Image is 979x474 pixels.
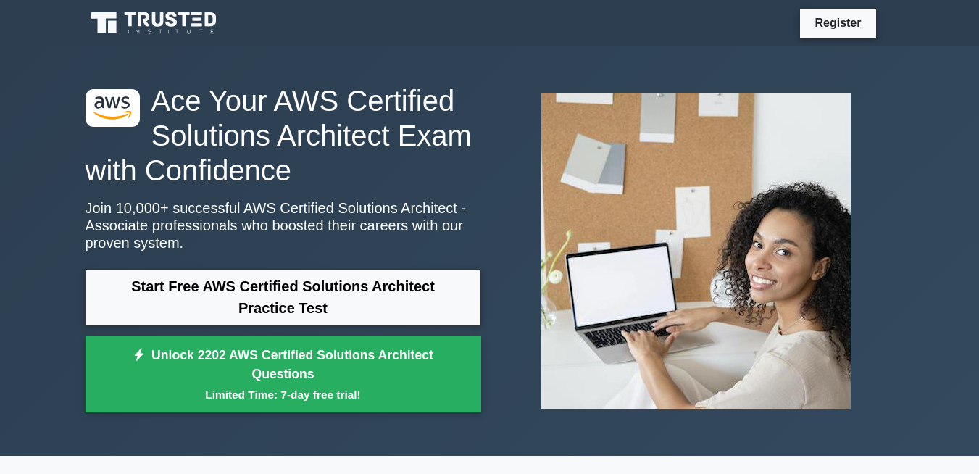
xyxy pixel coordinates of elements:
p: Join 10,000+ successful AWS Certified Solutions Architect - Associate professionals who boosted t... [86,199,481,251]
a: Register [806,14,870,32]
a: Unlock 2202 AWS Certified Solutions Architect QuestionsLimited Time: 7-day free trial! [86,336,481,413]
a: Start Free AWS Certified Solutions Architect Practice Test [86,269,481,325]
small: Limited Time: 7-day free trial! [104,386,463,403]
h1: Ace Your AWS Certified Solutions Architect Exam with Confidence [86,83,481,188]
